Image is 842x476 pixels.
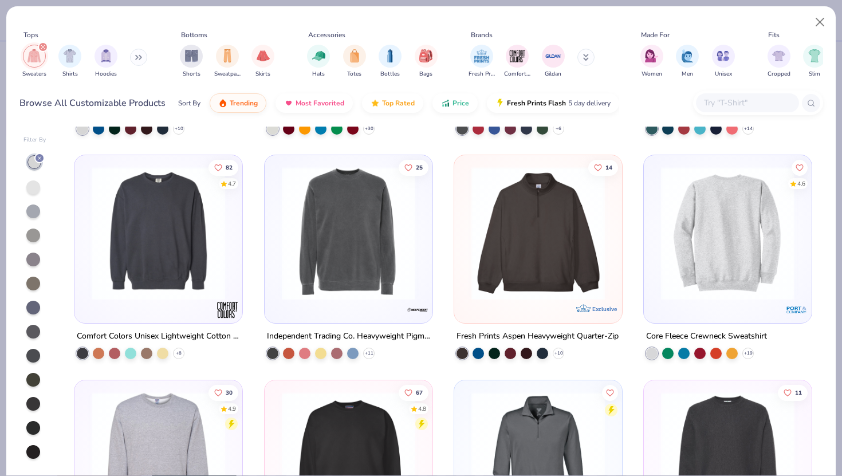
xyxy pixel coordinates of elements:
[509,48,526,65] img: Comfort Colors Image
[487,93,619,113] button: Fresh Prints Flash5 day delivery
[175,125,183,132] span: + 10
[307,45,330,78] div: filter for Hats
[682,70,693,78] span: Men
[554,350,562,357] span: + 10
[545,48,562,65] img: Gildan Image
[768,30,780,40] div: Fits
[312,70,325,78] span: Hats
[180,45,203,78] div: filter for Shorts
[22,70,46,78] span: Sweaters
[676,45,699,78] button: filter button
[95,70,117,78] span: Hoodies
[655,167,800,300] img: 22483060-a342-4bb6-ae0f-2b571c204d49
[379,45,402,78] button: filter button
[785,298,808,321] img: Port & Company logo
[768,70,790,78] span: Cropped
[415,45,438,78] button: filter button
[19,96,166,110] div: Browse All Customizable Products
[803,45,826,78] button: filter button
[398,384,428,400] button: Like
[214,70,241,78] span: Sweatpants
[406,298,429,321] img: Independent Trading Co. logo
[251,45,274,78] button: filter button
[792,160,808,176] button: Like
[86,167,231,300] img: 92253b97-214b-4b5a-8cde-29cfb8752a47
[180,45,203,78] button: filter button
[276,167,421,300] img: 6408a453-1793-4894-b6b3-c3615d71ad82
[384,49,396,62] img: Bottles Image
[768,45,790,78] button: filter button
[210,93,266,113] button: Trending
[382,99,415,108] span: Top Rated
[504,70,530,78] span: Comfort Colors
[778,384,808,400] button: Like
[645,49,658,62] img: Women Image
[176,350,182,357] span: + 8
[676,45,699,78] div: filter for Men
[542,45,565,78] button: filter button
[469,70,495,78] span: Fresh Prints
[466,167,611,300] img: c9ddd20e-2f89-4e42-97ff-2c8770d044ec
[641,30,670,40] div: Made For
[267,329,430,344] div: Independent Trading Co. Heavyweight Pigment-Dyed Sweatshirt
[347,70,361,78] span: Totes
[62,70,78,78] span: Shirts
[208,160,238,176] button: Like
[226,390,233,395] span: 30
[471,30,493,40] div: Brands
[772,49,785,62] img: Cropped Image
[228,180,236,188] div: 4.7
[308,30,345,40] div: Accessories
[371,99,380,108] img: TopRated.gif
[419,49,432,62] img: Bags Image
[364,125,373,132] span: + 30
[208,384,238,400] button: Like
[230,99,258,108] span: Trending
[348,49,361,62] img: Totes Image
[640,45,663,78] button: filter button
[797,180,805,188] div: 4.6
[803,45,826,78] div: filter for Slim
[611,167,756,300] img: 5f7297fa-4f6e-4c3d-8e36-e75785f855dd
[568,97,611,110] span: 5 day delivery
[22,45,46,78] div: filter for Sweaters
[27,49,41,62] img: Sweaters Image
[646,329,767,344] div: Core Fleece Crewneck Sweatshirt
[312,49,325,62] img: Hats Image
[226,165,233,171] span: 82
[218,99,227,108] img: trending.gif
[421,167,566,300] img: 4131172b-2350-40ba-9c17-d6fce6e45f5c
[251,45,274,78] div: filter for Skirts
[178,98,200,108] div: Sort By
[183,70,200,78] span: Shorts
[307,45,330,78] button: filter button
[473,48,490,65] img: Fresh Prints Image
[744,350,753,357] span: + 19
[809,11,831,33] button: Close
[185,49,198,62] img: Shorts Image
[284,99,293,108] img: most_fav.gif
[380,70,400,78] span: Bottles
[605,165,612,171] span: 14
[809,70,820,78] span: Slim
[419,70,432,78] span: Bags
[221,49,234,62] img: Sweatpants Image
[214,45,241,78] div: filter for Sweatpants
[469,45,495,78] button: filter button
[712,45,735,78] button: filter button
[217,298,239,321] img: Comfort Colors logo
[415,45,438,78] div: filter for Bags
[364,350,373,357] span: + 11
[795,390,802,395] span: 11
[556,125,561,132] span: + 6
[58,45,81,78] button: filter button
[808,49,821,62] img: Slim Image
[23,30,38,40] div: Tops
[95,45,117,78] button: filter button
[681,49,694,62] img: Men Image
[715,70,732,78] span: Unisex
[545,70,561,78] span: Gildan
[415,165,422,171] span: 25
[768,45,790,78] div: filter for Cropped
[257,49,270,62] img: Skirts Image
